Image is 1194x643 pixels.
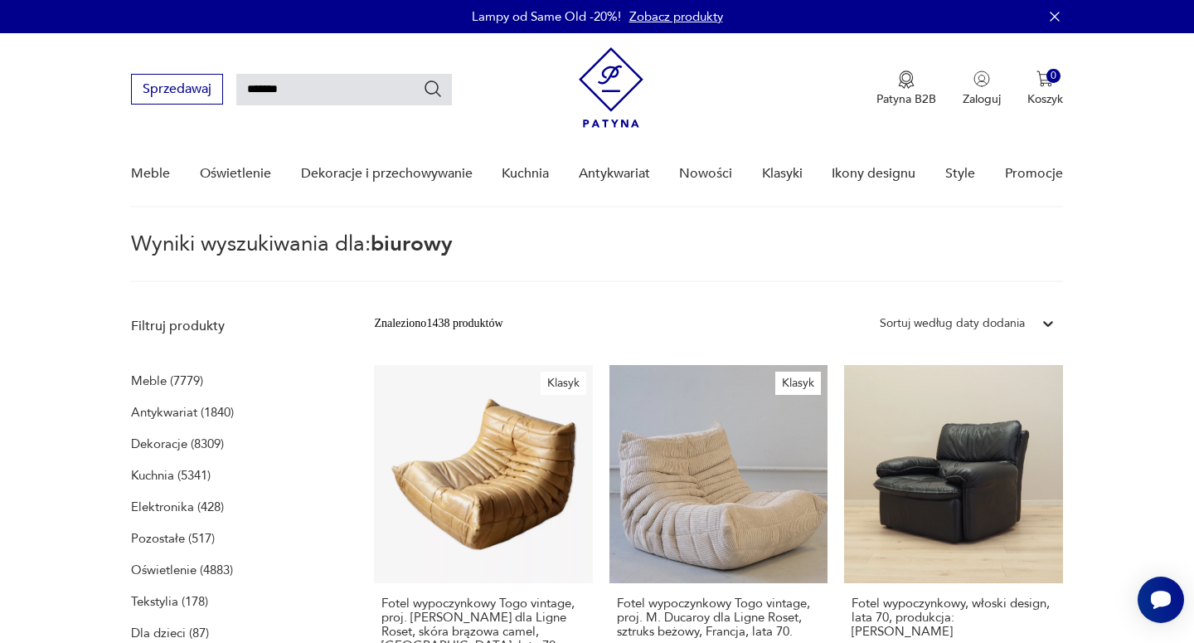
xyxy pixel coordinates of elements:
[131,85,223,96] a: Sprzedawaj
[131,142,170,206] a: Meble
[945,142,975,206] a: Style
[423,79,443,99] button: Szukaj
[301,142,473,206] a: Dekoracje i przechowywanie
[973,71,990,87] img: Ikonka użytkownika
[880,314,1025,333] div: Sortuj według daty dodania
[876,71,936,107] a: Ikona medaluPatyna B2B
[679,142,732,206] a: Nowości
[898,71,915,89] img: Ikona medalu
[876,91,936,107] p: Patyna B2B
[963,71,1001,107] button: Zaloguj
[131,317,334,335] p: Filtruj produkty
[131,495,224,519] a: Elektronika (428)
[502,142,549,206] a: Kuchnia
[963,91,1001,107] p: Zaloguj
[374,314,502,333] div: Znaleziono 1438 produktów
[579,142,650,206] a: Antykwariat
[1027,71,1063,107] button: 0Koszyk
[131,464,211,487] a: Kuchnia (5341)
[852,597,1055,639] h3: Fotel wypoczynkowy, włoski design, lata 70, produkcja: [PERSON_NAME]
[200,142,271,206] a: Oświetlenie
[762,142,803,206] a: Klasyki
[832,142,915,206] a: Ikony designu
[1027,91,1063,107] p: Koszyk
[131,432,224,455] a: Dekoracje (8309)
[629,8,723,25] a: Zobacz produkty
[131,558,233,582] a: Oświetlenie (4883)
[131,527,215,550] a: Pozostałe (517)
[1046,69,1061,83] div: 0
[1005,142,1063,206] a: Promocje
[1036,71,1053,87] img: Ikona koszyka
[131,74,223,105] button: Sprzedawaj
[131,234,1062,282] p: Wyniki wyszukiwania dla:
[371,229,453,259] span: biurowy
[472,8,621,25] p: Lampy od Same Old -20%!
[1138,577,1184,623] iframe: Smartsupp widget button
[876,71,936,107] button: Patyna B2B
[579,47,643,128] img: Patyna - sklep z meblami i dekoracjami vintage
[617,597,820,639] h3: Fotel wypoczynkowy Togo vintage, proj. M. Ducaroy dla Ligne Roset, sztruks beżowy, Francja, lata 70.
[131,369,203,392] a: Meble (7779)
[131,401,234,424] a: Antykwariat (1840)
[131,590,208,613] a: Tekstylia (178)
